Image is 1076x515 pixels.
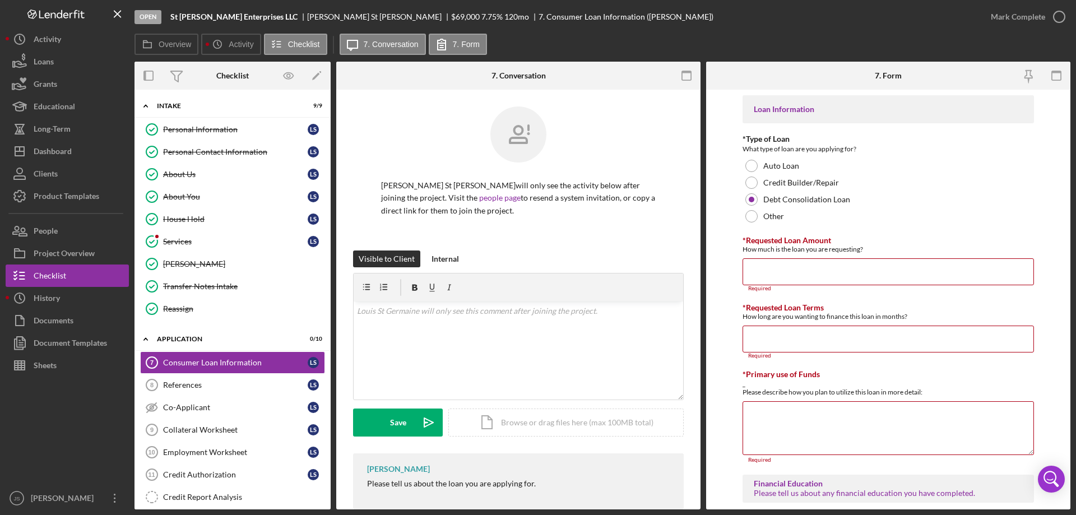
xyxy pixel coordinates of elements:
[308,146,319,157] div: L S
[134,34,198,55] button: Overview
[140,374,325,396] a: 8ReferencesLS
[163,147,308,156] div: Personal Contact Information
[6,140,129,163] button: Dashboard
[288,40,320,49] label: Checklist
[34,287,60,312] div: History
[743,285,1034,292] div: Required
[743,457,1034,463] div: Required
[34,50,54,76] div: Loans
[6,95,129,118] button: Educational
[34,118,71,143] div: Long-Term
[307,12,451,21] div: [PERSON_NAME] St [PERSON_NAME]
[426,250,465,267] button: Internal
[763,212,784,221] label: Other
[308,357,319,368] div: L S
[743,143,1034,155] div: What type of loan are you applying for?
[34,309,73,335] div: Documents
[148,471,155,478] tspan: 11
[6,50,129,73] button: Loans
[6,163,129,185] button: Clients
[140,163,325,185] a: About UsLS
[163,259,324,268] div: [PERSON_NAME]
[140,463,325,486] a: 11Credit AuthorizationLS
[163,215,308,224] div: House Hold
[6,28,129,50] button: Activity
[163,192,308,201] div: About You
[6,287,129,309] button: History
[763,178,839,187] label: Credit Builder/Repair
[302,336,322,342] div: 0 / 10
[140,230,325,253] a: ServicesLS
[201,34,261,55] button: Activity
[34,185,99,210] div: Product Templates
[6,354,129,377] a: Sheets
[308,191,319,202] div: L S
[13,495,20,502] text: JS
[157,103,294,109] div: Intake
[491,71,546,80] div: 7. Conversation
[163,403,308,412] div: Co-Applicant
[163,304,324,313] div: Reassign
[754,489,1023,498] div: Please tell us about any financial education you have completed.
[432,250,459,267] div: Internal
[308,169,319,180] div: L S
[353,409,443,437] button: Save
[359,250,415,267] div: Visible to Client
[479,193,521,202] a: people page
[34,265,66,290] div: Checklist
[381,179,656,217] p: [PERSON_NAME] St [PERSON_NAME] will only see the activity below after joining the project. Visit ...
[150,359,154,366] tspan: 7
[150,382,154,388] tspan: 8
[6,73,129,95] button: Grants
[743,134,1034,143] div: *Type of Loan
[148,449,155,456] tspan: 10
[163,381,308,389] div: References
[308,402,319,413] div: L S
[308,124,319,135] div: L S
[264,34,327,55] button: Checklist
[140,141,325,163] a: Personal Contact InformationLS
[504,12,529,21] div: 120 mo
[6,118,129,140] button: Long-Term
[163,425,308,434] div: Collateral Worksheet
[163,237,308,246] div: Services
[159,40,191,49] label: Overview
[163,470,308,479] div: Credit Authorization
[150,426,154,433] tspan: 9
[353,250,420,267] button: Visible to Client
[302,103,322,109] div: 9 / 9
[140,185,325,208] a: About YouLS
[140,351,325,374] a: 7Consumer Loan InformationLS
[140,419,325,441] a: 9Collateral WorksheetLS
[163,282,324,291] div: Transfer Notes Intake
[743,312,1034,321] div: How long are you wanting to finance this loan in months?
[754,105,1023,114] div: Loan Information
[34,95,75,120] div: Educational
[1038,466,1065,493] div: Open Intercom Messenger
[875,71,902,80] div: 7. Form
[6,185,129,207] button: Product Templates
[140,396,325,419] a: Co-ApplicantLS
[6,309,129,332] button: Documents
[6,242,129,265] button: Project Overview
[134,10,161,24] div: Open
[390,409,406,437] div: Save
[481,12,503,21] div: 7.75 %
[6,220,129,242] button: People
[6,265,129,287] button: Checklist
[34,73,57,98] div: Grants
[340,34,426,55] button: 7. Conversation
[6,487,129,509] button: JS[PERSON_NAME]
